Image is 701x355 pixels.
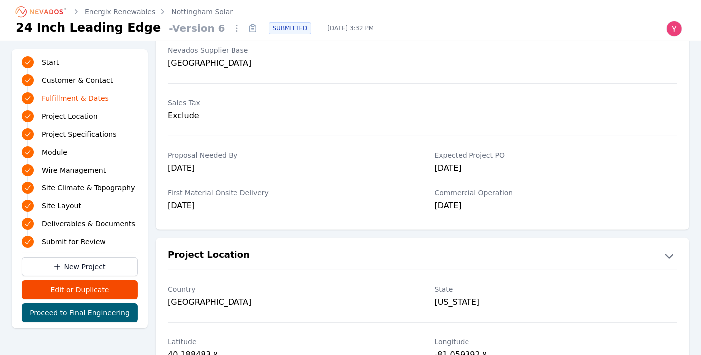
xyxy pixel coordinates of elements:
nav: Progress [22,55,138,249]
label: Longitude [435,337,678,347]
span: Fulfillment & Dates [42,93,109,103]
span: Site Layout [42,201,81,211]
div: [GEOGRAPHIC_DATA] [168,57,411,69]
label: Sales Tax [168,98,411,108]
span: Site Climate & Topography [42,183,135,193]
span: Project Specifications [42,129,117,139]
label: Commercial Operation [435,188,678,198]
img: Yoni Bennett [666,21,682,37]
h2: Project Location [168,248,250,264]
div: [GEOGRAPHIC_DATA] [168,296,411,308]
span: Wire Management [42,165,106,175]
label: First Material Onsite Delivery [168,188,411,198]
span: Customer & Contact [42,75,113,85]
div: [DATE] [168,200,411,214]
div: [US_STATE] [435,296,678,308]
button: Proceed to Final Engineering [22,303,138,322]
div: [DATE] [168,162,411,176]
div: [DATE] [435,200,678,214]
h1: 24 Inch Leading Edge [16,20,161,36]
button: Edit or Duplicate [22,280,138,299]
label: Country [168,284,411,294]
label: State [435,284,678,294]
div: Exclude [168,110,411,122]
span: Submit for Review [42,237,106,247]
span: - Version 6 [165,21,229,35]
div: SUBMITTED [269,22,312,34]
span: Module [42,147,67,157]
span: Project Location [42,111,98,121]
label: Proposal Needed By [168,150,411,160]
a: Nottingham Solar [171,7,233,17]
span: Deliverables & Documents [42,219,135,229]
label: Expected Project PO [435,150,678,160]
nav: Breadcrumb [16,4,233,20]
a: Energix Renewables [85,7,155,17]
span: [DATE] 3:32 PM [319,24,382,32]
label: Latitude [168,337,411,347]
a: New Project [22,257,138,276]
span: Start [42,57,59,67]
button: Project Location [156,248,689,264]
div: [DATE] [435,162,678,176]
label: Nevados Supplier Base [168,45,411,55]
